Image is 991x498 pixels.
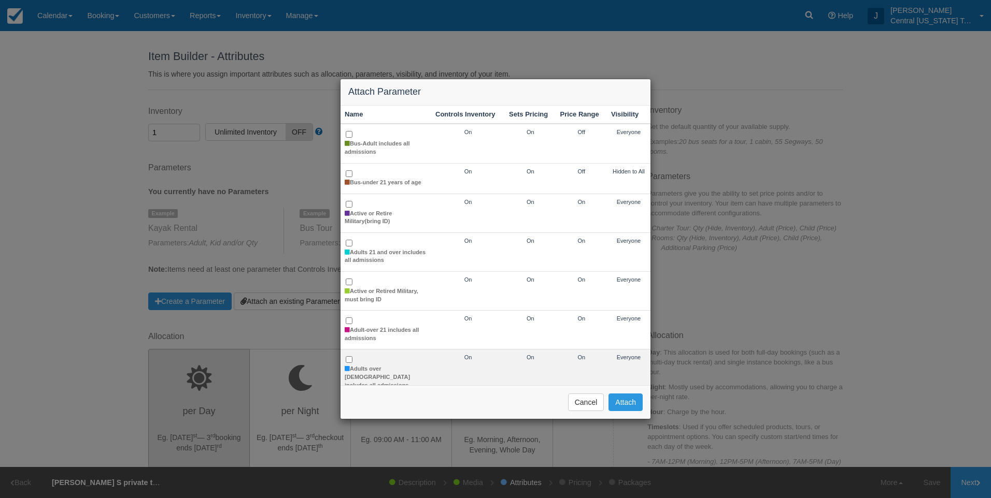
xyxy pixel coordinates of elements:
[577,238,585,244] span: On
[607,106,650,124] th: Visibility
[464,168,472,174] span: On
[577,276,585,283] span: On
[527,354,534,360] span: On
[464,238,472,244] span: On
[527,129,534,135] span: On
[527,276,534,283] span: On
[578,168,585,174] span: Off
[577,315,585,321] span: On
[431,106,505,124] th: Controls Inventory
[568,393,604,411] button: Cancel
[345,179,421,187] label: Bus-under 21 years of age
[527,238,534,244] span: On
[577,354,585,360] span: On
[464,129,472,135] span: On
[527,315,534,321] span: On
[464,276,472,283] span: On
[345,287,427,303] label: Active or Retired Military, must bring ID
[607,272,650,311] td: Everyone
[607,194,650,232] td: Everyone
[345,140,427,156] label: Bus-Adult includes all admissions
[345,365,427,389] label: Adults over [DEMOGRAPHIC_DATA] includes all admissions
[556,106,607,124] th: Price Range
[345,248,427,265] label: Adults 21 and over includes all admissions
[527,168,534,174] span: On
[577,199,585,205] span: On
[345,210,427,226] label: Active or Retire Military(bring ID)
[345,326,427,342] label: Adult-over 21 includes all admissions
[348,87,643,97] h4: Attach Parameter
[464,199,472,205] span: On
[607,233,650,272] td: Everyone
[464,315,472,321] span: On
[464,354,472,360] span: On
[527,199,534,205] span: On
[505,106,556,124] th: Sets Pricing
[341,106,431,124] th: Name
[607,349,650,397] td: Everyone
[578,129,585,135] span: Off
[607,163,650,194] td: Hidden to All
[607,311,650,349] td: Everyone
[608,393,643,411] button: Attach
[607,124,650,163] td: Everyone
